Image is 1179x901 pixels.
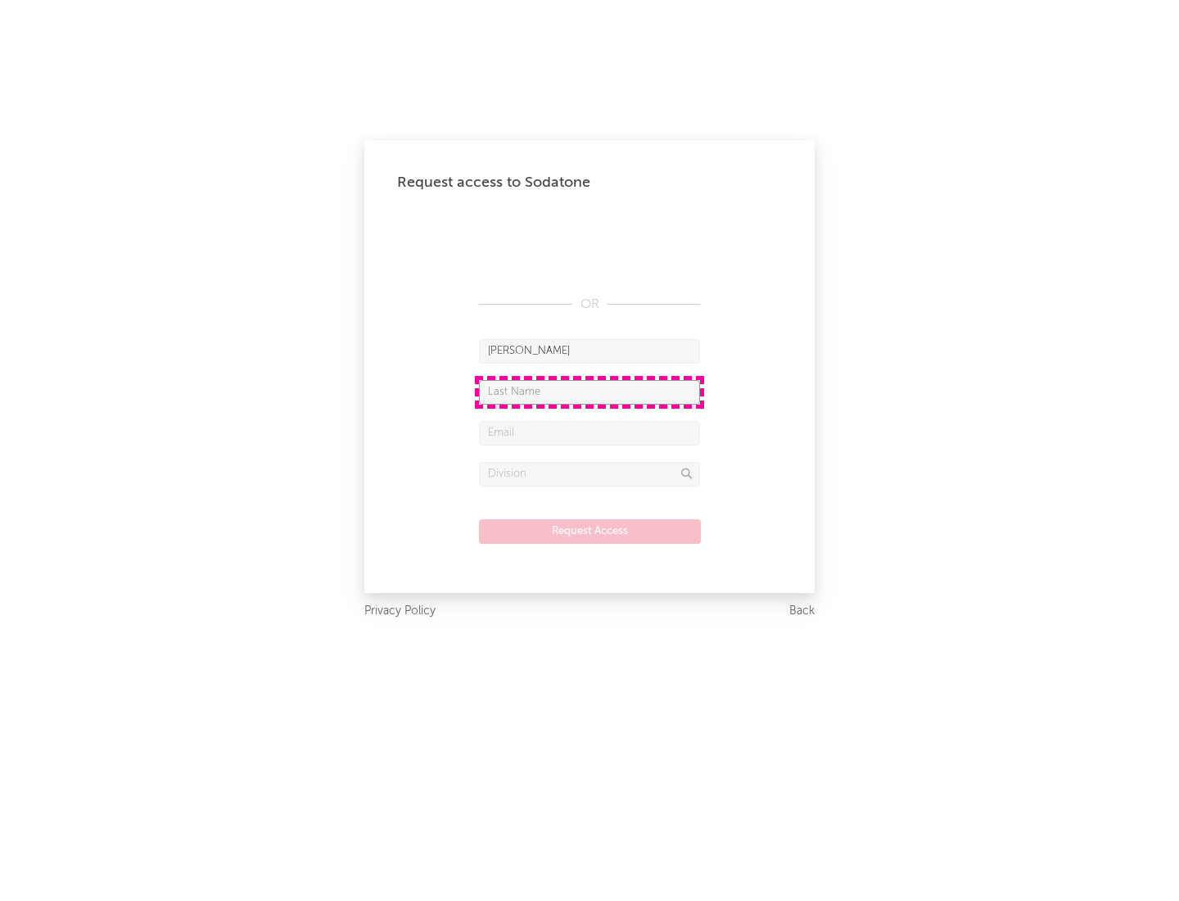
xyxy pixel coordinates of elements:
button: Request Access [479,519,701,544]
input: Email [479,421,700,446]
div: OR [479,295,700,315]
input: Last Name [479,380,700,405]
div: Request access to Sodatone [397,173,782,192]
a: Privacy Policy [364,601,436,622]
input: First Name [479,339,700,364]
a: Back [789,601,815,622]
input: Division [479,462,700,487]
